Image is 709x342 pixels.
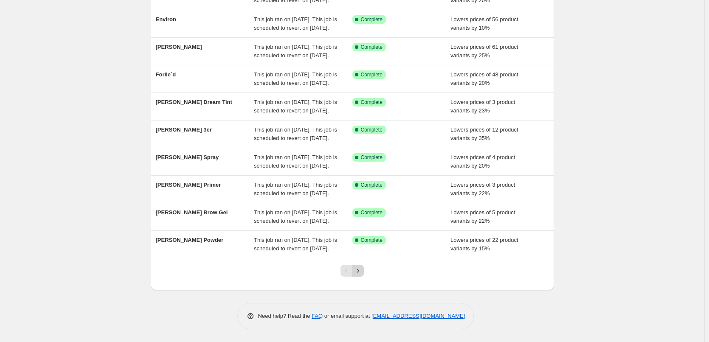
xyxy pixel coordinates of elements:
span: [PERSON_NAME] 3er [156,126,212,133]
span: [PERSON_NAME] Powder [156,237,224,243]
span: Complete [361,182,383,188]
span: or email support at [323,313,371,319]
span: Lowers prices of 3 product variants by 22% [450,182,515,196]
span: This job ran on [DATE]. This job is scheduled to revert on [DATE]. [254,182,337,196]
span: This job ran on [DATE]. This job is scheduled to revert on [DATE]. [254,209,337,224]
span: This job ran on [DATE]. This job is scheduled to revert on [DATE]. [254,99,337,114]
span: Complete [361,16,383,23]
span: This job ran on [DATE]. This job is scheduled to revert on [DATE]. [254,16,337,31]
span: This job ran on [DATE]. This job is scheduled to revert on [DATE]. [254,126,337,141]
span: [PERSON_NAME] Brow Gel [156,209,228,216]
span: This job ran on [DATE]. This job is scheduled to revert on [DATE]. [254,44,337,59]
span: Complete [361,209,383,216]
span: Complete [361,44,383,50]
span: Lowers prices of 5 product variants by 22% [450,209,515,224]
a: [EMAIL_ADDRESS][DOMAIN_NAME] [371,313,465,319]
span: Complete [361,99,383,106]
span: [PERSON_NAME] Spray [156,154,219,160]
span: [PERSON_NAME] [156,44,202,50]
span: Lowers prices of 12 product variants by 35% [450,126,518,141]
span: Complete [361,154,383,161]
span: This job ran on [DATE]. This job is scheduled to revert on [DATE]. [254,71,337,86]
span: Environ [156,16,176,22]
span: Lowers prices of 48 product variants by 20% [450,71,518,86]
span: This job ran on [DATE]. This job is scheduled to revert on [DATE]. [254,237,337,252]
button: Next [352,265,364,277]
nav: Pagination [340,265,364,277]
span: Complete [361,237,383,244]
span: Need help? Read the [258,313,312,319]
span: Lowers prices of 22 product variants by 15% [450,237,518,252]
a: FAQ [312,313,323,319]
span: Lowers prices of 3 product variants by 23% [450,99,515,114]
span: Complete [361,126,383,133]
span: Lowers prices of 4 product variants by 20% [450,154,515,169]
span: Lowers prices of 56 product variants by 10% [450,16,518,31]
span: Complete [361,71,383,78]
span: [PERSON_NAME] Primer [156,182,221,188]
span: Lowers prices of 61 product variants by 25% [450,44,518,59]
span: [PERSON_NAME] Dream Tint [156,99,232,105]
span: Forlle´d [156,71,176,78]
span: This job ran on [DATE]. This job is scheduled to revert on [DATE]. [254,154,337,169]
